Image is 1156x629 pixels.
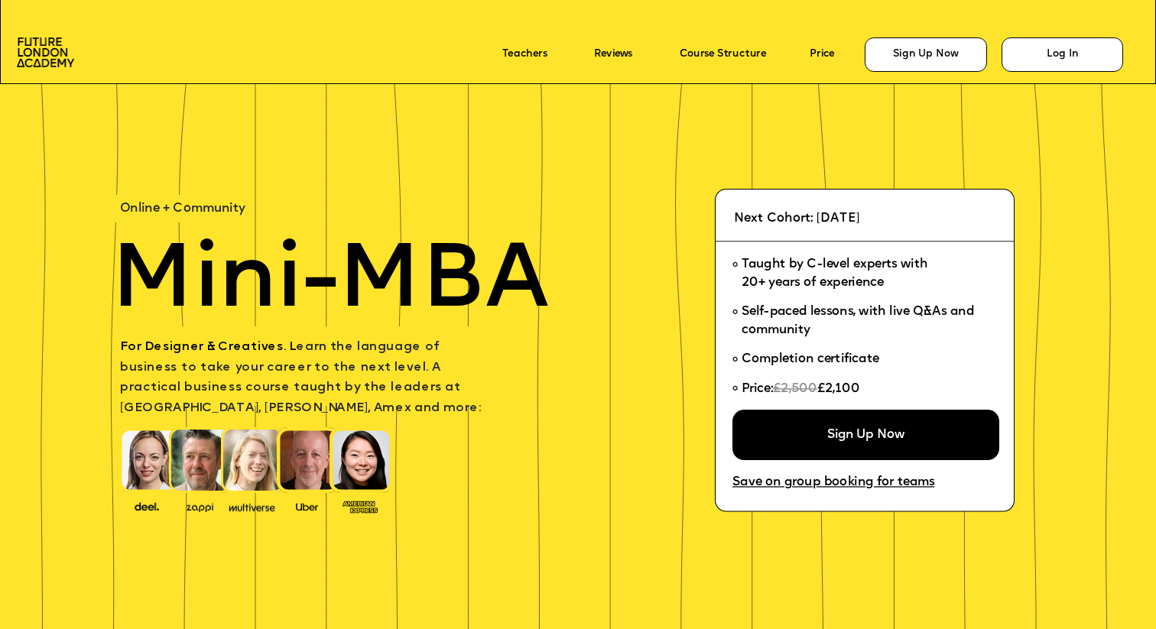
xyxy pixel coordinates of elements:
img: image-b7d05013-d886-4065-8d38-3eca2af40620.png [225,498,279,513]
a: Price [810,49,834,60]
a: Teachers [502,49,547,60]
span: Self-paced lessons, with live Q&As and community [742,306,978,337]
a: Course Structure [680,49,767,60]
span: For Designer & Creatives. L [120,341,296,353]
span: Next Cohort: [DATE] [734,212,859,225]
a: Reviews [594,49,632,60]
span: £2,100 [817,383,860,395]
span: Online + Community [120,203,245,216]
img: image-99cff0b2-a396-4aab-8550-cf4071da2cb9.png [284,500,330,512]
a: Save on group booking for teams [732,476,934,490]
img: image-93eab660-639c-4de6-957c-4ae039a0235a.png [337,498,382,514]
span: £2,500 [773,383,817,395]
span: Completion certificate [742,353,879,365]
span: earn the language of business to take your career to the next level. A practical business course ... [120,341,481,414]
img: image-388f4489-9820-4c53-9b08-f7df0b8d4ae2.png [124,498,169,513]
span: Price: [742,383,773,395]
span: Taught by C-level experts with 20+ years of experience [742,259,928,290]
img: image-aac980e9-41de-4c2d-a048-f29dd30a0068.png [17,37,74,66]
span: Mini-MBA [111,238,549,328]
img: image-b2f1584c-cbf7-4a77-bbe0-f56ae6ee31f2.png [177,500,222,512]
